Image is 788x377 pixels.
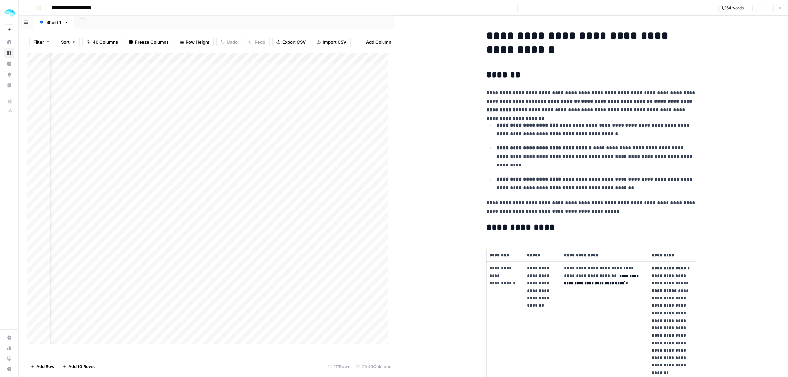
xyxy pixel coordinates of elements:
[227,39,238,45] span: Undo
[82,37,122,47] button: 40 Columns
[4,343,14,353] a: Usage
[33,16,74,29] a: Sheet 1
[721,5,744,11] span: 1,264 words
[366,39,391,45] span: Add Column
[4,8,16,19] img: ColdiQ Logo
[61,39,70,45] span: Sort
[216,37,242,47] button: Undo
[245,37,270,47] button: Redo
[4,69,14,80] a: Opportunities
[186,39,209,45] span: Row Height
[718,4,753,12] button: 1,264 words
[323,39,346,45] span: Import CSV
[58,361,98,372] button: Add 10 Rows
[4,332,14,343] a: Settings
[4,48,14,58] a: Browse
[282,39,306,45] span: Export CSV
[4,37,14,47] a: Home
[353,361,394,372] div: 21/40 Columns
[27,361,58,372] button: Add Row
[4,353,14,364] a: Learning Hub
[4,5,14,22] button: Workspace: ColdiQ
[255,39,265,45] span: Redo
[68,363,95,370] span: Add 10 Rows
[176,37,214,47] button: Row Height
[135,39,169,45] span: Freeze Columns
[36,363,55,370] span: Add Row
[93,39,118,45] span: 40 Columns
[4,58,14,69] a: Insights
[313,37,351,47] button: Import CSV
[4,364,14,374] button: Help + Support
[29,37,54,47] button: Filter
[125,37,173,47] button: Freeze Columns
[57,37,80,47] button: Sort
[4,80,14,91] a: Your Data
[46,19,61,26] div: Sheet 1
[272,37,310,47] button: Export CSV
[325,361,353,372] div: 171 Rows
[356,37,396,47] button: Add Column
[33,39,44,45] span: Filter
